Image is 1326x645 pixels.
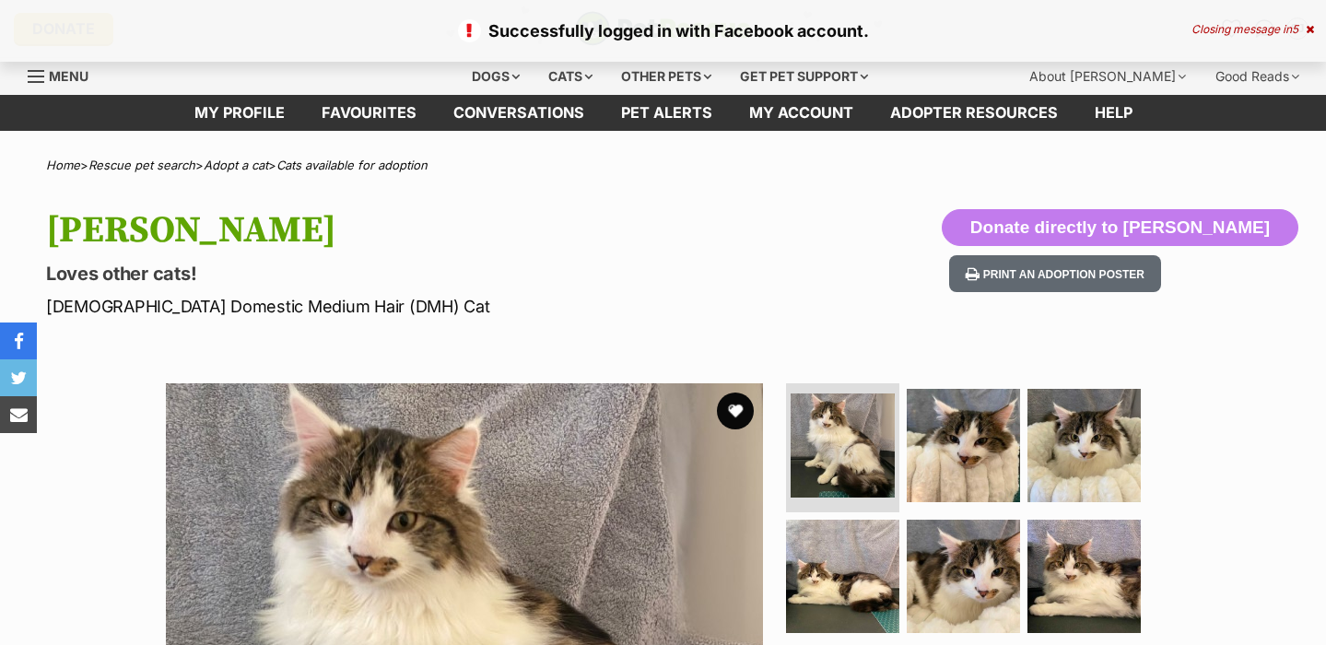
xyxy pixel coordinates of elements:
[46,261,808,287] p: Loves other cats!
[949,255,1161,293] button: Print an adoption poster
[731,95,872,131] a: My account
[46,294,808,319] p: [DEMOGRAPHIC_DATA] Domestic Medium Hair (DMH) Cat
[28,58,101,91] a: Menu
[1027,389,1141,502] img: Photo of Chandler
[46,209,808,252] h1: [PERSON_NAME]
[603,95,731,131] a: Pet alerts
[727,58,881,95] div: Get pet support
[276,158,428,172] a: Cats available for adoption
[49,68,88,84] span: Menu
[872,95,1076,131] a: Adopter resources
[907,520,1020,633] img: Photo of Chandler
[1292,22,1298,36] span: 5
[535,58,605,95] div: Cats
[435,95,603,131] a: conversations
[786,520,899,633] img: Photo of Chandler
[459,58,533,95] div: Dogs
[907,389,1020,502] img: Photo of Chandler
[1027,520,1141,633] img: Photo of Chandler
[791,393,895,498] img: Photo of Chandler
[204,158,268,172] a: Adopt a cat
[18,18,1308,43] p: Successfully logged in with Facebook account.
[942,209,1298,246] button: Donate directly to [PERSON_NAME]
[1076,95,1151,131] a: Help
[303,95,435,131] a: Favourites
[1191,23,1314,36] div: Closing message in
[717,393,754,429] button: favourite
[1203,58,1312,95] div: Good Reads
[88,158,195,172] a: Rescue pet search
[46,158,80,172] a: Home
[176,95,303,131] a: My profile
[608,58,724,95] div: Other pets
[1016,58,1199,95] div: About [PERSON_NAME]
